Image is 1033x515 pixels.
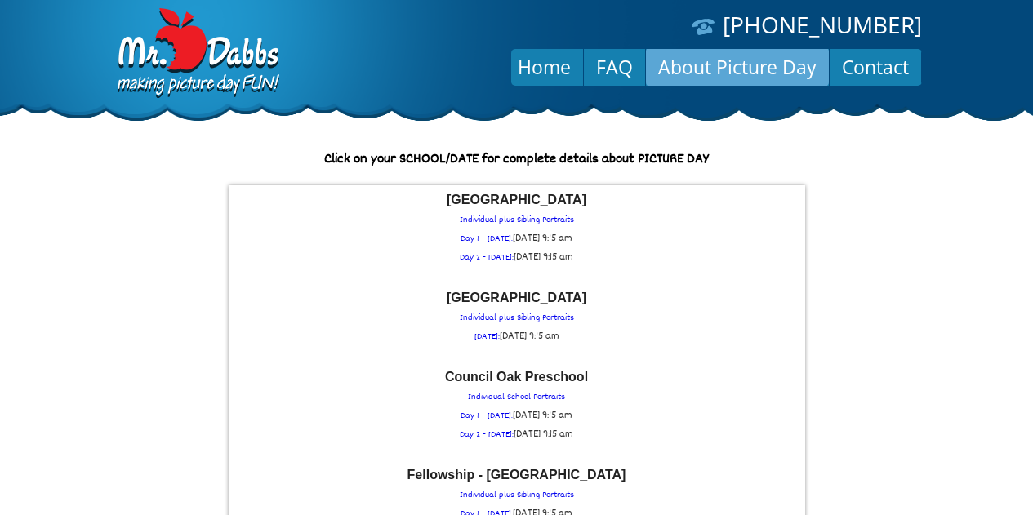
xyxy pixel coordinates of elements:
[237,371,797,444] a: Council Oak Preschool Individual School PortraitsDay 1 - [DATE]:[DATE] 9:15 amDay 2 - [DATE]:[DAT...
[723,9,922,40] a: [PHONE_NUMBER]
[407,468,626,482] font: Fellowship - [GEOGRAPHIC_DATA]
[237,193,797,267] p: Individual plus Sibling Portraits Day 1 - [DATE]: Day 2 - [DATE]:
[646,47,829,87] a: About Picture Day
[514,426,573,442] span: [DATE] 9:15 am
[112,8,282,100] img: Dabbs Company
[237,371,797,444] p: Individual School Portraits Day 1 - [DATE]: Day 2 - [DATE]:
[513,230,572,246] span: [DATE] 9:15 am
[505,47,583,87] a: Home
[830,47,921,87] a: Contact
[117,151,917,169] p: Click on your SCHOOL/DATE for complete details about PICTURE DAY
[584,47,645,87] a: FAQ
[513,407,572,424] span: [DATE] 9:15 am
[237,193,797,267] a: [GEOGRAPHIC_DATA] Individual plus Sibling PortraitsDay 1 - [DATE]:[DATE] 9:15 amDay 2 - [DATE]:[D...
[447,193,586,206] font: [GEOGRAPHIC_DATA]
[500,328,559,344] span: [DATE] 9:15 am
[237,291,797,346] a: [GEOGRAPHIC_DATA] Individual plus Sibling Portraits[DATE]:[DATE] 9:15 am
[237,291,797,346] p: Individual plus Sibling Portraits [DATE]:
[447,291,586,304] font: [GEOGRAPHIC_DATA]
[445,370,588,384] font: Council Oak Preschool
[514,249,573,265] span: [DATE] 9:15 am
